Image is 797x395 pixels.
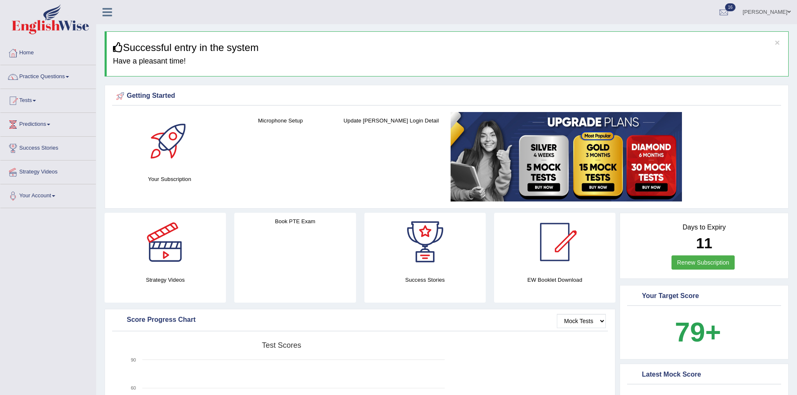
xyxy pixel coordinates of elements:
[229,116,332,125] h4: Microphone Setup
[629,290,779,303] div: Your Target Score
[131,385,136,390] text: 60
[105,275,226,284] h4: Strategy Videos
[113,42,782,53] h3: Successful entry in the system
[0,89,96,110] a: Tests
[131,357,136,362] text: 90
[675,317,721,347] b: 79+
[340,116,443,125] h4: Update [PERSON_NAME] Login Detail
[451,112,682,201] img: small5.jpg
[0,161,96,181] a: Strategy Videos
[671,255,735,270] a: Renew Subscription
[0,65,96,86] a: Practice Questions
[114,90,779,102] div: Getting Started
[0,41,96,62] a: Home
[494,275,615,284] h4: EW Booklet Download
[696,235,712,251] b: 11
[262,341,301,349] tspan: Test scores
[114,314,606,326] div: Score Progress Chart
[0,184,96,205] a: Your Account
[0,113,96,134] a: Predictions
[118,175,221,183] h4: Your Subscription
[725,3,735,11] span: 16
[234,217,356,226] h4: Book PTE Exam
[775,38,780,47] button: ×
[629,369,779,381] div: Latest Mock Score
[364,275,486,284] h4: Success Stories
[0,137,96,158] a: Success Stories
[113,57,782,66] h4: Have a pleasant time!
[629,224,779,231] h4: Days to Expiry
